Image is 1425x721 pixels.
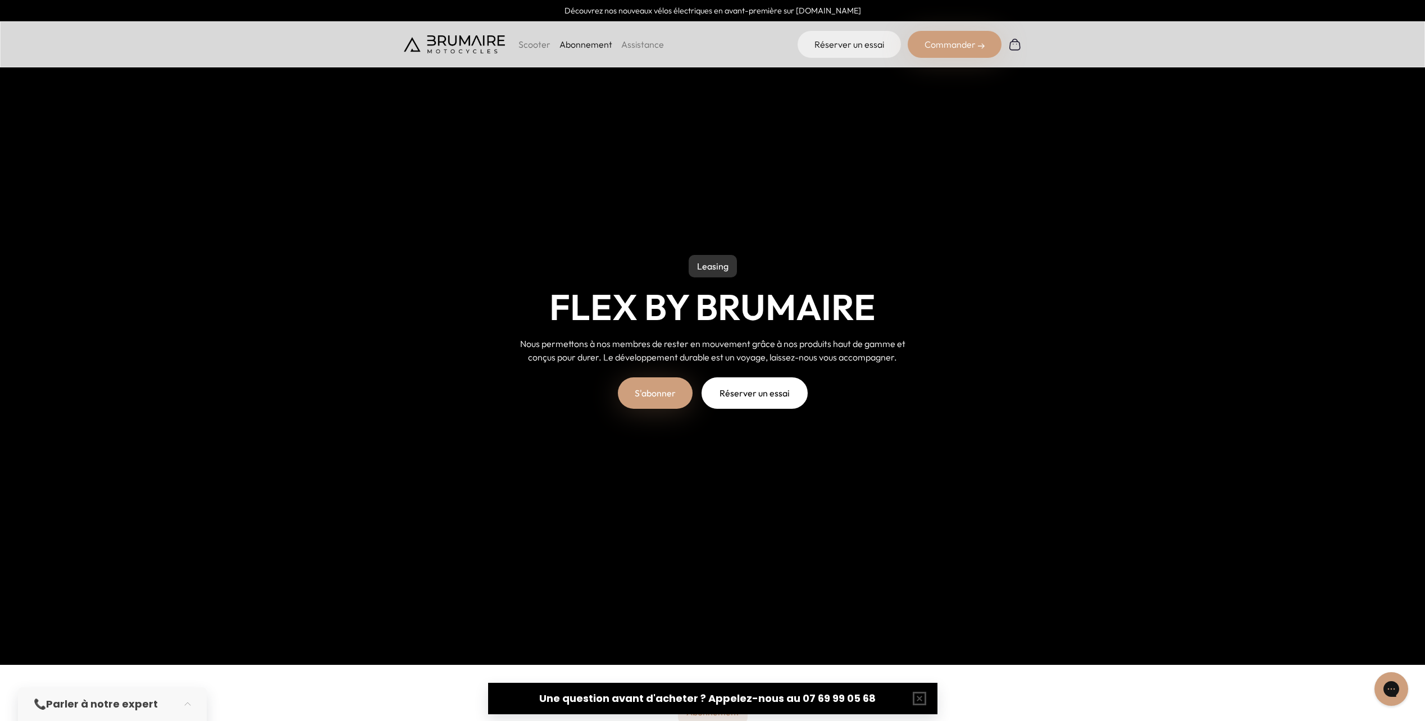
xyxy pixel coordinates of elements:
img: Panier [1008,38,1022,51]
div: Commander [908,31,1001,58]
span: Nous permettons à nos membres de rester en mouvement grâce à nos produits haut de gamme et conçus... [520,338,905,363]
a: Abonnement [559,39,612,50]
h1: Flex by Brumaire [549,286,876,328]
img: Brumaire Motocycles [404,35,505,53]
a: Assistance [621,39,664,50]
iframe: Gorgias live chat messenger [1369,668,1414,710]
img: right-arrow-2.png [978,43,985,49]
a: S'abonner [618,377,693,409]
a: Réserver un essai [798,31,901,58]
a: Réserver un essai [702,377,808,409]
p: Leasing [689,255,737,277]
p: Scooter [518,38,550,51]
